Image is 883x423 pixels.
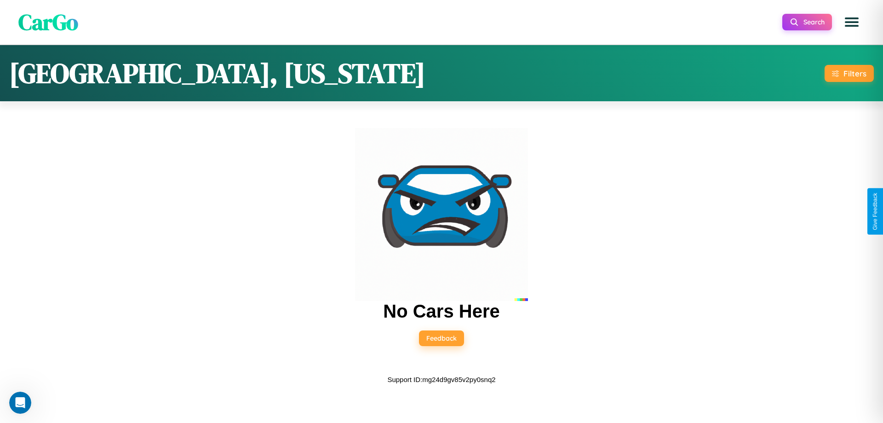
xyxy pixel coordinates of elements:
[782,14,832,30] button: Search
[839,9,865,35] button: Open menu
[803,18,825,26] span: Search
[9,392,31,414] iframe: Intercom live chat
[387,373,495,386] p: Support ID: mg24d9gv85v2py0snq2
[419,330,464,346] button: Feedback
[18,7,78,37] span: CarGo
[383,301,499,322] h2: No Cars Here
[355,128,528,301] img: car
[872,193,878,230] div: Give Feedback
[843,69,866,78] div: Filters
[9,54,425,92] h1: [GEOGRAPHIC_DATA], [US_STATE]
[825,65,874,82] button: Filters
